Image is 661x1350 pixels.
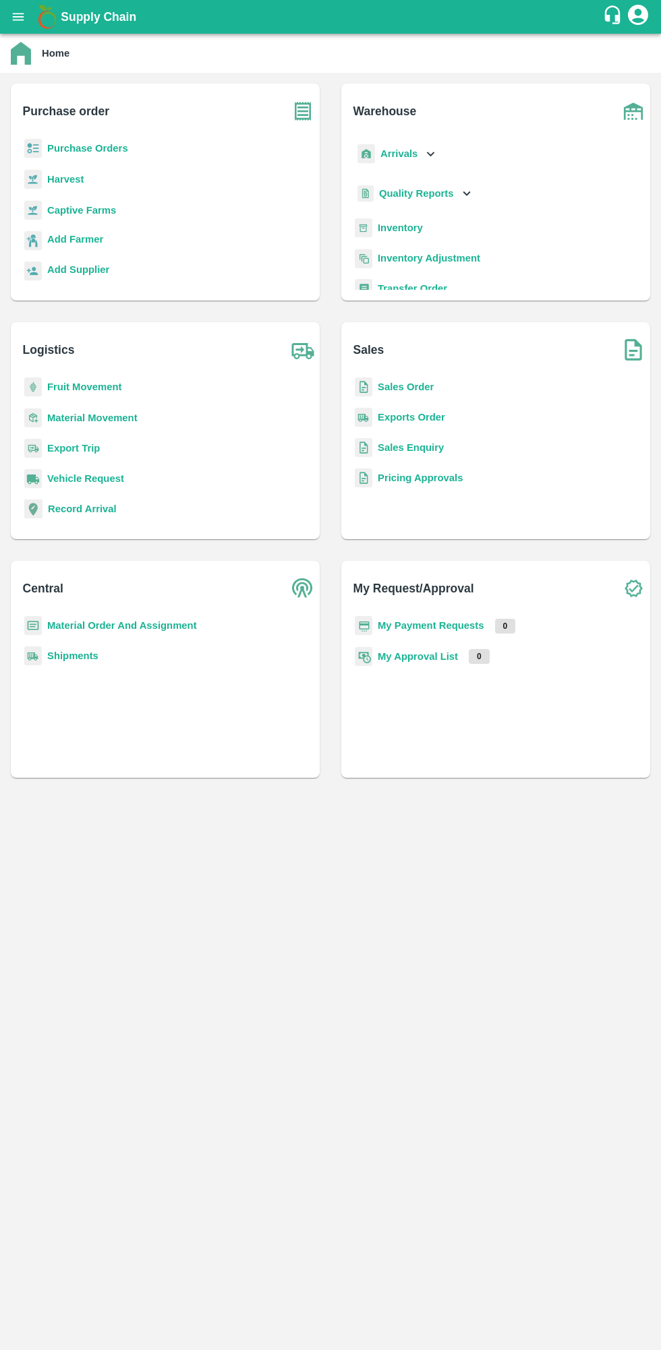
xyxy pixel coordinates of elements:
img: recordArrival [24,499,42,518]
p: 0 [495,619,516,634]
a: Add Farmer [47,232,103,250]
img: whArrival [357,144,375,164]
a: My Payment Requests [378,620,484,631]
button: open drawer [3,1,34,32]
img: truck [286,333,320,367]
a: Material Movement [47,412,138,423]
a: Sales Enquiry [378,442,444,453]
img: shipments [355,408,372,427]
img: supplier [24,262,42,281]
img: whTransfer [355,279,372,299]
div: customer-support [602,5,626,29]
img: warehouse [616,94,650,128]
img: sales [355,377,372,397]
img: harvest [24,169,42,189]
img: harvest [24,200,42,220]
img: inventory [355,249,372,268]
a: Transfer Order [378,283,447,294]
a: Record Arrival [48,503,117,514]
a: Shipments [47,650,98,661]
a: Vehicle Request [47,473,124,484]
img: delivery [24,439,42,458]
img: shipments [24,646,42,666]
img: whInventory [355,218,372,238]
img: central [286,572,320,605]
b: Central [23,579,63,598]
a: Export Trip [47,443,100,454]
b: Add Supplier [47,264,109,275]
img: farmer [24,231,42,251]
a: Pricing Approvals [378,472,463,483]
img: home [11,42,31,65]
img: check [616,572,650,605]
img: approval [355,646,372,667]
b: Warehouse [353,102,417,121]
img: vehicle [24,469,42,489]
img: soSales [616,333,650,367]
div: Arrivals [355,139,438,169]
a: Exports Order [378,412,445,423]
img: material [24,408,42,428]
img: qualityReport [357,185,374,202]
p: 0 [469,649,490,664]
div: Quality Reports [355,180,474,208]
img: purchase [286,94,320,128]
b: My Request/Approval [353,579,474,598]
a: Add Supplier [47,262,109,280]
a: Supply Chain [61,7,602,26]
a: Captive Farms [47,205,116,216]
a: Harvest [47,174,84,185]
img: reciept [24,139,42,158]
div: account of current user [626,3,650,31]
img: fruit [24,377,42,397]
a: Sales Order [378,381,434,392]
a: Inventory [378,222,423,233]
b: Purchase order [23,102,109,121]
b: Add Farmer [47,234,103,245]
b: Supply Chain [61,10,136,24]
img: centralMaterial [24,616,42,636]
a: Material Order And Assignment [47,620,197,631]
a: Fruit Movement [47,381,122,392]
img: sales [355,438,372,458]
img: logo [34,3,61,30]
b: Quality Reports [379,188,454,199]
b: Arrivals [380,148,418,159]
a: Inventory Adjustment [378,253,480,264]
b: Sales [353,340,384,359]
img: payment [355,616,372,636]
b: Home [42,48,69,59]
img: sales [355,468,372,488]
b: Logistics [23,340,75,359]
a: My Approval List [378,651,458,662]
a: Purchase Orders [47,143,128,154]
